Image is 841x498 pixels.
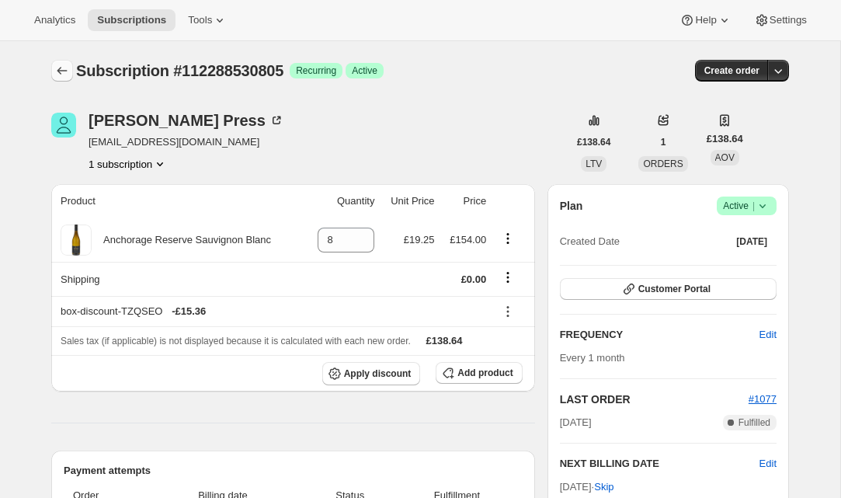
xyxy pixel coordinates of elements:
span: £138.64 [577,136,610,148]
h2: LAST ORDER [560,392,749,407]
span: Settings [770,14,807,26]
th: Unit Price [379,184,439,218]
button: Help [670,9,741,31]
button: [DATE] [727,231,777,252]
th: Price [440,184,492,218]
button: Shipping actions [495,269,520,286]
span: Subscription #112288530805 [76,62,283,79]
img: product img [61,225,92,256]
span: [DATE] [736,235,767,248]
span: Skip [594,479,613,495]
span: LTV [586,158,602,169]
button: Product actions [89,156,168,172]
span: [DATE] · [560,481,614,493]
span: Created Date [560,234,620,249]
span: Create order [704,64,759,77]
span: Apply discount [344,367,412,380]
th: Product [51,184,304,218]
th: Quantity [304,184,379,218]
button: #1077 [749,392,777,407]
div: box-discount-TZQSEO [61,304,486,319]
span: [DATE] [560,415,592,430]
span: £138.64 [426,335,463,347]
button: Edit [750,322,786,347]
button: Customer Portal [560,278,777,300]
button: Create order [695,60,769,82]
button: Add product [436,362,522,384]
span: Customer Portal [638,283,711,295]
h2: Plan [560,198,583,214]
button: Apply discount [322,362,421,385]
span: Tools [188,14,212,26]
span: ORDERS [643,158,683,169]
span: AOV [715,152,735,163]
span: £154.00 [450,234,486,246]
button: Settings [745,9,816,31]
h2: FREQUENCY [560,327,759,343]
div: Anchorage Reserve Sauvignon Blanc [92,232,271,248]
span: Fulfilled [738,416,770,429]
span: £138.64 [707,131,743,147]
span: - £15.36 [172,304,206,319]
span: Analytics [34,14,75,26]
span: £19.25 [404,234,435,246]
span: | [752,200,755,212]
button: Analytics [25,9,85,31]
button: £138.64 [568,131,620,153]
button: Edit [759,456,777,472]
span: Subscriptions [97,14,166,26]
button: 1 [652,131,676,153]
span: Recurring [296,64,336,77]
button: Subscriptions [88,9,175,31]
span: Every 1 month [560,352,625,364]
button: Product actions [495,230,520,247]
button: Subscriptions [51,60,73,82]
span: [EMAIL_ADDRESS][DOMAIN_NAME] [89,134,284,150]
span: Add product [457,367,513,379]
button: Tools [179,9,237,31]
span: Active [723,198,770,214]
h2: Payment attempts [64,463,523,479]
span: Active [352,64,377,77]
span: Sales tax (if applicable) is not displayed because it is calculated with each new order. [61,336,411,347]
span: Help [695,14,716,26]
a: #1077 [749,393,777,405]
span: Edit [759,327,777,343]
div: [PERSON_NAME] Press [89,113,284,128]
span: Hugh Press [51,113,76,138]
span: £0.00 [461,273,487,285]
span: 1 [661,136,666,148]
th: Shipping [51,262,304,296]
h2: NEXT BILLING DATE [560,456,759,472]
